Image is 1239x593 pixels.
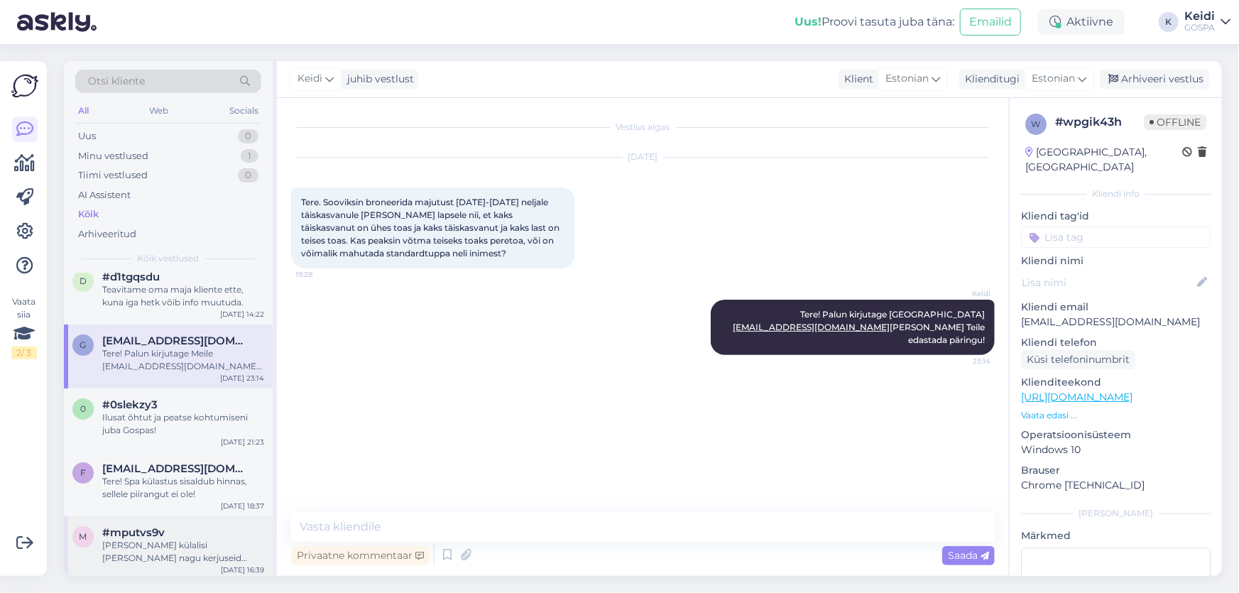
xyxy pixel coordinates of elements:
span: furija11@inbox.lv [102,462,250,475]
div: [DATE] 16:39 [221,565,264,575]
p: Märkmed [1021,528,1211,543]
span: 0 [80,403,86,414]
div: Klient [839,72,873,87]
div: Keidi [1184,11,1215,22]
div: Minu vestlused [78,149,148,163]
span: Keidi [937,288,990,299]
p: Chrome [TECHNICAL_ID] [1021,478,1211,493]
a: [URL][DOMAIN_NAME] [1021,391,1132,403]
div: Klienditugi [959,72,1020,87]
div: Tere! Spa külastus sisaldub hinnas, sellele piirangut ei ole! [102,475,264,501]
input: Lisa nimi [1022,275,1194,290]
div: [DATE] [291,151,995,163]
span: w [1032,119,1041,129]
div: All [75,102,92,120]
p: [EMAIL_ADDRESS][DOMAIN_NAME] [1021,315,1211,330]
span: #0slekzy3 [102,398,158,411]
span: #mputvs9v [102,526,165,539]
div: Vestlus algas [291,121,995,134]
p: Kliendi nimi [1021,254,1211,268]
div: [PERSON_NAME] [1021,507,1211,520]
span: Tere! Palun kirjutage [GEOGRAPHIC_DATA] [PERSON_NAME] Teile edastada päringu! [733,309,987,345]
span: Estonian [885,71,929,87]
div: [GEOGRAPHIC_DATA], [GEOGRAPHIC_DATA] [1025,145,1182,175]
span: Keidi [298,71,322,87]
div: Web [147,102,172,120]
div: Proovi tasuta juba täna: [795,13,954,31]
p: Brauser [1021,463,1211,478]
div: Arhiveeri vestlus [1100,70,1209,89]
div: Teavitame oma maja kliente ette, kuna iga hetk võib info muutuda. [102,283,264,309]
input: Lisa tag [1021,227,1211,248]
span: 19:28 [295,269,349,280]
img: Askly Logo [11,72,38,99]
div: 0 [238,129,258,143]
p: Kliendi telefon [1021,335,1211,350]
div: Ilusat õhtut ja peatse kohtumiseni juba Gospas! [102,411,264,437]
span: Otsi kliente [88,74,145,89]
span: m [80,531,87,542]
div: Tiimi vestlused [78,168,148,183]
p: Vaata edasi ... [1021,409,1211,422]
span: 23:14 [937,356,990,366]
div: [DATE] 21:23 [221,437,264,447]
div: [DATE] 14:22 [220,309,264,320]
span: gailetamme@gmail.com [102,334,250,347]
div: [DATE] 23:14 [220,373,264,383]
div: GOSPA [1184,22,1215,33]
p: Kliendi tag'id [1021,209,1211,224]
div: [PERSON_NAME] külalisi [PERSON_NAME] nagu kerjuseid kuhugi võõrastesse basseinidesse. Imeline mai... [102,539,264,565]
div: Uus [78,129,96,143]
span: Estonian [1032,71,1075,87]
div: Kliendi info [1021,187,1211,200]
b: Uus! [795,15,822,28]
a: [EMAIL_ADDRESS][DOMAIN_NAME] [733,322,890,332]
div: Socials [226,102,261,120]
div: Privaatne kommentaar [291,546,430,565]
div: 0 [238,168,258,183]
a: KeidiGOSPA [1184,11,1230,33]
div: juhib vestlust [342,72,414,87]
p: Windows 10 [1021,442,1211,457]
span: f [80,467,86,478]
div: [DATE] 18:37 [221,501,264,511]
span: Kõik vestlused [138,252,200,265]
div: 1 [241,149,258,163]
span: g [80,339,87,350]
p: Klienditeekond [1021,375,1211,390]
div: Aktiivne [1038,9,1125,35]
button: Emailid [960,9,1021,36]
div: AI Assistent [78,188,131,202]
div: K [1159,12,1179,32]
span: #d1tgqsdu [102,271,160,283]
div: Tere! Palun kirjutage Meile [EMAIL_ADDRESS][DOMAIN_NAME] [PERSON_NAME] Teile edastada päringu! [102,347,264,373]
div: Arhiveeritud [78,227,136,241]
p: Operatsioonisüsteem [1021,428,1211,442]
div: Kõik [78,207,99,222]
span: Tere. Sooviksin broneerida majutust [DATE]-[DATE] neljale täiskasvanule [PERSON_NAME] lapsele nii... [301,197,562,259]
div: # wpgik43h [1055,114,1144,131]
div: 2 / 3 [11,347,37,359]
div: Vaata siia [11,295,37,359]
span: Offline [1144,114,1206,130]
span: Saada [948,549,989,562]
p: Kliendi email [1021,300,1211,315]
div: Küsi telefoninumbrit [1021,350,1135,369]
span: d [80,276,87,286]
